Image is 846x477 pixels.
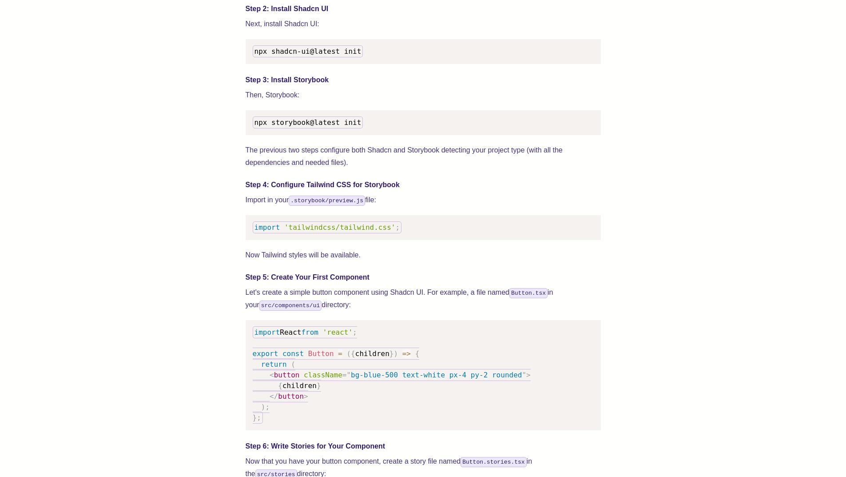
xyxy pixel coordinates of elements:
span: 'react' [323,328,353,337]
span: React [280,328,301,337]
span: } [253,413,257,422]
p: Then, Storybook: [246,89,601,101]
span: => [402,349,411,358]
span: export [253,349,278,358]
span: const [282,349,304,358]
span: = [342,371,347,379]
span: ) [261,403,266,411]
h4: Step 2: Install Shadcn UI [246,4,601,14]
span: { [278,381,282,390]
span: " [346,371,351,379]
h4: Step 4: Configure Tailwind CSS for Storybook [246,180,601,190]
span: children [282,381,317,390]
span: > [526,371,531,379]
span: { [415,349,420,358]
span: ( [346,349,351,358]
span: bg-blue-500 text-white px-4 py-2 rounded [351,371,522,379]
code: .storybook/preview.js [289,196,365,206]
h4: Step 3: Install Storybook [246,75,601,85]
span: = [338,349,342,358]
span: import [254,328,280,337]
code: Button.tsx [509,288,548,298]
span: import [254,223,280,232]
span: from [301,328,318,337]
span: ; [353,328,357,337]
span: < [270,371,274,379]
span: button [274,371,300,379]
p: Let's create a simple button component using Shadcn UI. For example, a file named in your directory: [246,286,601,311]
span: ; [395,223,400,232]
span: className [304,371,342,379]
span: { [351,349,355,358]
span: npx storybook@latest init [254,118,361,127]
span: ( [291,360,295,369]
code: src/components/ui [259,301,322,311]
p: Import in your file: [246,194,601,206]
span: npx shadcn-ui@latest init [254,47,361,56]
span: > [304,392,308,401]
h4: Step 5: Create Your First Component [246,272,601,283]
code: Button.stories.tsx [461,457,526,467]
span: children [355,349,389,358]
span: </ [270,392,278,401]
span: return [261,360,287,369]
span: button [278,392,304,401]
h4: Step 6: Write Stories for Your Component [246,441,601,452]
span: 'tailwindcss/tailwind.css' [284,223,395,232]
span: Button [308,349,334,358]
span: " [522,371,526,379]
span: } [389,349,394,358]
span: } [317,381,321,390]
p: Next, install Shadcn UI: [246,18,601,30]
p: The previous two steps configure both Shadcn and Storybook detecting your project type (with all ... [246,144,601,169]
p: Now Tailwind styles will be available. [246,249,601,261]
span: ; [257,413,261,422]
span: ; [265,403,270,411]
span: ) [393,349,398,358]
